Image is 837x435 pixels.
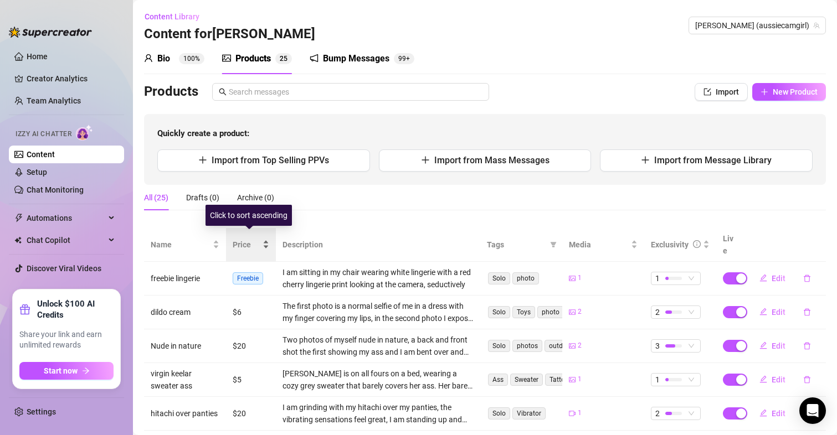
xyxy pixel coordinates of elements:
[144,262,226,296] td: freebie lingerie
[186,191,219,204] div: Drafts (0)
[226,228,276,262] th: Price
[751,371,794,389] button: Edit
[803,376,811,384] span: delete
[323,52,389,65] div: Bump Messages
[488,407,510,420] span: Solo
[76,125,93,141] img: AI Chatter
[145,12,199,21] span: Content Library
[488,306,510,318] span: Solo
[219,88,227,96] span: search
[283,266,474,291] div: I am sitting in my chair wearing white lingerie with a red cherry lingerie print looking at the c...
[773,87,818,96] span: New Product
[578,340,582,351] span: 2
[283,401,474,426] div: I am grinding with my hitachi over my panties, the vibrating sensations feel great, I am standing...
[655,272,660,284] span: 1
[803,342,811,350] span: delete
[235,52,271,65] div: Products
[233,239,260,251] span: Price
[157,52,170,65] div: Bio
[510,374,543,386] span: Sweater
[283,367,474,392] div: [PERSON_NAME] is on all fours on a bed, wearing a cozy grey sweater that barely covers her ass. H...
[512,407,546,420] span: Vibrator
[19,362,114,380] button: Start nowarrow-right
[759,274,767,282] span: edit
[759,375,767,383] span: edit
[237,191,274,204] div: Archive (0)
[144,25,315,43] h3: Content for [PERSON_NAME]
[693,240,701,248] span: info-circle
[276,228,480,262] th: Description
[803,308,811,316] span: delete
[27,231,105,249] span: Chat Copilot
[179,53,204,64] sup: 100%
[82,367,90,375] span: arrow-right
[144,296,226,329] td: dildo cream
[716,87,739,96] span: Import
[310,54,319,63] span: notification
[751,303,794,321] button: Edit
[772,341,785,350] span: Edit
[578,307,582,317] span: 2
[695,17,819,34] span: Maki (aussiecamgirl)
[14,214,23,222] span: thunderbolt
[772,274,785,283] span: Edit
[151,239,210,251] span: Name
[578,374,582,385] span: 1
[275,53,292,64] sup: 25
[537,306,564,318] span: photo
[44,366,78,375] span: Start now
[655,306,660,318] span: 2
[578,408,582,418] span: 1
[751,270,794,287] button: Edit
[19,329,114,351] span: Share your link and earn unlimited rewards
[229,86,482,98] input: Search messages
[226,363,276,397] td: $5
[144,228,226,262] th: Name
[37,298,114,320] strong: Unlock $100 AI Credits
[704,88,711,96] span: import
[157,128,249,138] strong: Quickly create a product:
[569,343,576,349] span: picture
[655,340,660,352] span: 3
[813,22,820,29] span: team
[695,83,748,101] button: Import
[144,397,226,431] td: hitachi over panties
[27,150,55,159] a: Content
[772,409,785,418] span: Edit
[641,156,650,164] span: plus
[578,273,582,283] span: 1
[394,53,414,64] sup: 100
[144,8,208,25] button: Content Library
[226,296,276,329] td: $6
[799,397,826,424] div: Open Intercom Messenger
[157,149,370,172] button: Import from Top Selling PPVs
[488,374,508,386] span: Ass
[379,149,592,172] button: Import from Mass Messages
[651,239,689,251] div: Exclusivity
[27,168,47,177] a: Setup
[751,405,794,422] button: Edit
[144,329,226,363] td: Nude in nature
[144,191,168,204] div: All (25)
[14,236,22,244] img: Chat Copilot
[27,209,105,227] span: Automations
[759,341,767,349] span: edit
[569,239,629,251] span: Media
[655,407,660,420] span: 2
[794,371,820,389] button: delete
[569,275,576,282] span: picture
[16,129,71,139] span: Izzy AI Chatter
[655,374,660,386] span: 1
[9,27,92,38] img: logo-BBDzfeDw.svg
[198,156,207,164] span: plus
[144,54,153,63] span: user
[794,303,820,321] button: delete
[569,376,576,383] span: picture
[19,304,30,315] span: gift
[283,300,474,324] div: The first photo is a normal selfie of me in a dress with my finger covering my lips, in the secon...
[144,83,198,101] h3: Products
[569,410,576,417] span: video-camera
[226,397,276,431] td: $20
[803,275,811,282] span: delete
[283,334,474,358] div: Two photos of myself nude in nature, a back and front shot the first showing my ass and I am bent...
